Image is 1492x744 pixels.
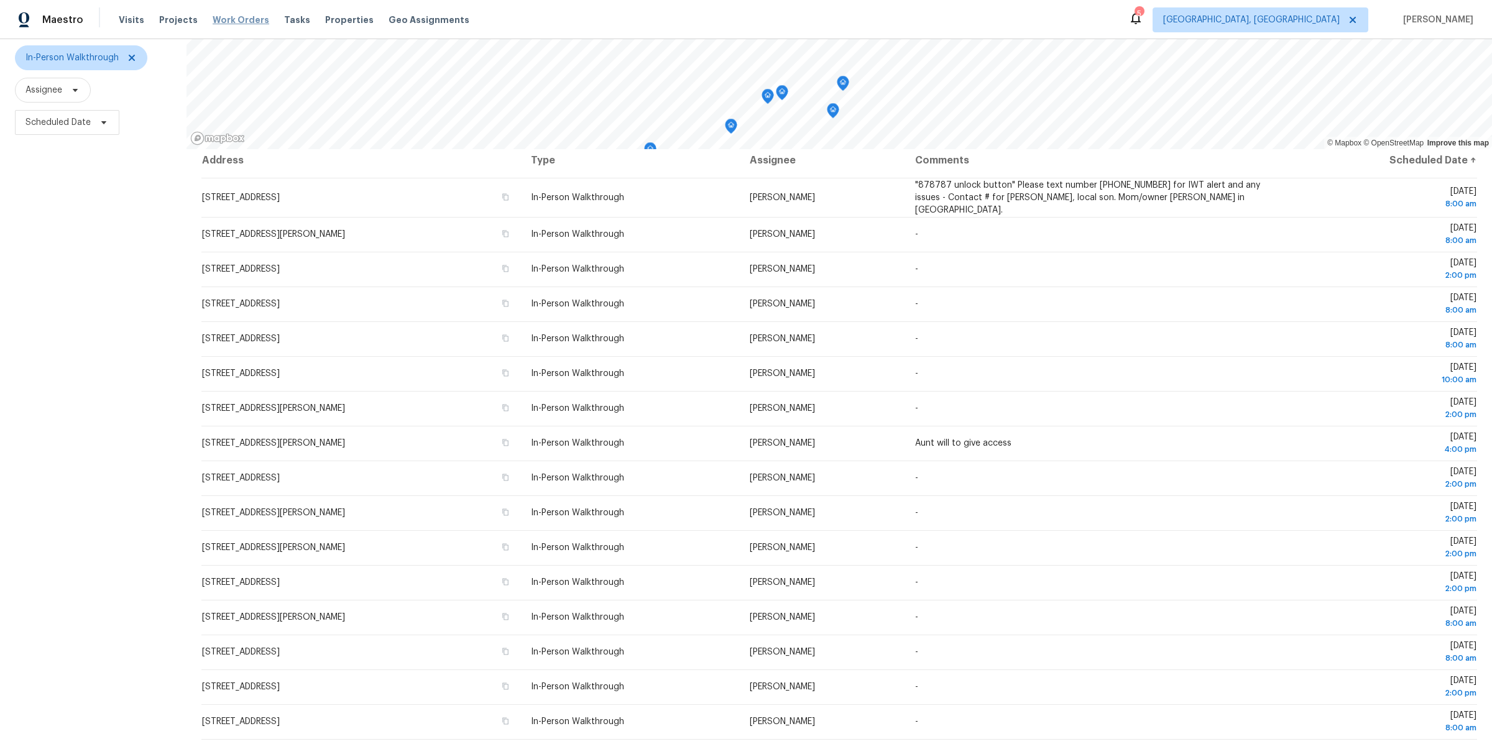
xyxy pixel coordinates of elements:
span: - [915,613,918,622]
span: [DATE] [1298,328,1476,351]
span: [STREET_ADDRESS][PERSON_NAME] [202,613,345,622]
span: [PERSON_NAME] [750,682,815,691]
span: - [915,230,918,239]
span: Tasks [284,16,310,24]
span: [PERSON_NAME] [750,543,815,552]
span: - [915,543,918,552]
span: [PERSON_NAME] [750,648,815,656]
span: [PERSON_NAME] [750,369,815,378]
span: [STREET_ADDRESS] [202,265,280,273]
span: [STREET_ADDRESS][PERSON_NAME] [202,508,345,517]
div: 2:00 pm [1298,513,1476,525]
button: Copy Address [500,333,511,344]
button: Copy Address [500,228,511,239]
span: [STREET_ADDRESS] [202,717,280,726]
div: 2:00 pm [1298,269,1476,282]
button: Copy Address [500,298,511,309]
span: [DATE] [1298,676,1476,699]
th: Type [521,143,740,178]
span: In-Person Walkthrough [531,230,624,239]
div: 8:00 am [1298,304,1476,316]
button: Copy Address [500,611,511,622]
span: Geo Assignments [389,14,469,26]
span: In-Person Walkthrough [531,334,624,343]
span: [DATE] [1298,398,1476,421]
button: Copy Address [500,715,511,727]
span: [DATE] [1298,502,1476,525]
span: [DATE] [1298,537,1476,560]
span: Work Orders [213,14,269,26]
a: Mapbox homepage [190,131,245,145]
div: 8:00 am [1298,234,1476,247]
span: Maestro [42,14,83,26]
span: In-Person Walkthrough [531,193,624,202]
div: Map marker [776,85,788,104]
span: [STREET_ADDRESS] [202,578,280,587]
span: [PERSON_NAME] [750,230,815,239]
span: In-Person Walkthrough [531,578,624,587]
span: Projects [159,14,198,26]
span: [PERSON_NAME] [750,508,815,517]
span: In-Person Walkthrough [531,543,624,552]
span: [PERSON_NAME] [750,334,815,343]
span: [PERSON_NAME] [750,613,815,622]
span: - [915,404,918,413]
span: [PERSON_NAME] [1398,14,1473,26]
span: - [915,578,918,587]
span: [DATE] [1298,293,1476,316]
span: - [915,648,918,656]
span: - [915,334,918,343]
span: In-Person Walkthrough [531,369,624,378]
div: Map marker [725,119,737,138]
span: [STREET_ADDRESS] [202,369,280,378]
span: [PERSON_NAME] [750,439,815,448]
span: [PERSON_NAME] [750,404,815,413]
span: [DATE] [1298,224,1476,247]
span: [DATE] [1298,641,1476,664]
button: Copy Address [500,472,511,483]
th: Comments [905,143,1288,178]
div: 2:00 pm [1298,548,1476,560]
a: Improve this map [1427,139,1489,147]
span: Aunt will to give access [915,439,1011,448]
span: [STREET_ADDRESS] [202,300,280,308]
div: 5 [1135,7,1143,20]
a: OpenStreetMap [1363,139,1424,147]
span: In-Person Walkthrough [531,717,624,726]
div: 8:00 am [1298,722,1476,734]
span: In-Person Walkthrough [531,648,624,656]
button: Copy Address [500,402,511,413]
span: [STREET_ADDRESS] [202,474,280,482]
a: Mapbox [1327,139,1361,147]
span: Properties [325,14,374,26]
span: Assignee [25,84,62,96]
div: Map marker [762,89,774,108]
span: [STREET_ADDRESS][PERSON_NAME] [202,404,345,413]
span: In-Person Walkthrough [531,474,624,482]
span: [DATE] [1298,187,1476,210]
div: 2:00 pm [1298,582,1476,595]
span: Scheduled Date [25,116,91,129]
span: [GEOGRAPHIC_DATA], [GEOGRAPHIC_DATA] [1163,14,1340,26]
span: - [915,300,918,308]
button: Copy Address [500,646,511,657]
span: [DATE] [1298,259,1476,282]
span: [DATE] [1298,467,1476,490]
button: Copy Address [500,541,511,553]
span: - [915,682,918,691]
span: [PERSON_NAME] [750,265,815,273]
span: [STREET_ADDRESS][PERSON_NAME] [202,543,345,552]
span: [STREET_ADDRESS] [202,648,280,656]
span: [STREET_ADDRESS] [202,682,280,691]
div: Map marker [827,103,839,122]
div: 8:00 am [1298,198,1476,210]
div: Map marker [644,142,656,162]
button: Copy Address [500,576,511,587]
th: Address [201,143,521,178]
button: Copy Address [500,507,511,518]
button: Copy Address [500,191,511,203]
span: [DATE] [1298,433,1476,456]
span: "878787 unlock button" Please text number [PHONE_NUMBER] for IWT alert and any issues - Contact #... [915,181,1260,214]
span: [DATE] [1298,607,1476,630]
div: 8:00 am [1298,339,1476,351]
